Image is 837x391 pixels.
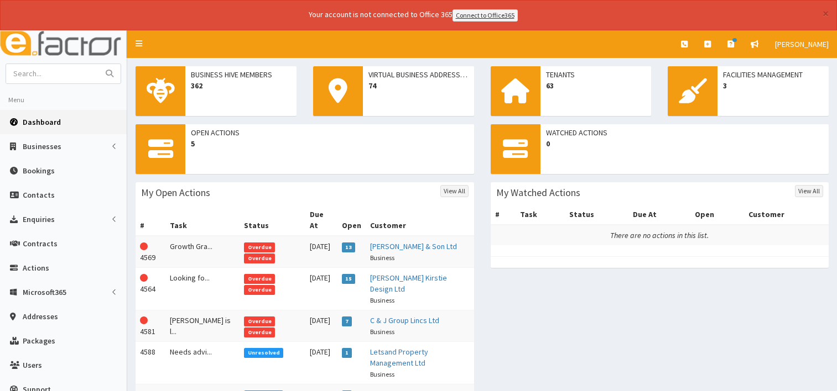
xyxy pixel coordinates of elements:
td: [DATE] [305,236,337,268]
span: Businesses [23,141,61,151]
td: 4588 [136,341,165,384]
span: Overdue [244,253,275,263]
td: 4569 [136,236,165,268]
span: Watched Actions [546,127,824,138]
span: Contracts [23,239,58,249]
span: 3 [723,80,823,91]
h3: My Watched Actions [496,188,580,198]
span: [PERSON_NAME] [775,39,829,49]
button: × [823,8,829,19]
span: 63 [546,80,646,91]
span: Enquiries [23,214,55,224]
span: 74 [368,80,469,91]
small: Business [370,253,394,262]
span: Actions [23,263,49,273]
span: Overdue [244,316,275,326]
th: Customer [366,204,474,236]
span: Packages [23,336,55,346]
span: 13 [342,242,356,252]
th: Task [516,204,565,225]
i: This Action is overdue! [140,316,148,324]
i: This Action is overdue! [140,274,148,282]
a: View All [440,185,469,197]
span: 362 [191,80,291,91]
small: Business [370,327,394,336]
span: 0 [546,138,824,149]
td: [DATE] [305,341,337,384]
a: Connect to Office365 [453,9,518,22]
h3: My Open Actions [141,188,210,198]
input: Search... [6,64,99,83]
td: 4564 [136,267,165,310]
td: Needs advi... [165,341,240,384]
td: [DATE] [305,310,337,341]
th: Customer [744,204,829,225]
span: 15 [342,274,356,284]
small: Business [370,370,394,378]
span: Users [23,360,42,370]
span: Business Hive Members [191,69,291,80]
th: Due At [628,204,690,225]
a: View All [795,185,823,197]
span: Facilities Management [723,69,823,80]
span: Open Actions [191,127,469,138]
span: Addresses [23,311,58,321]
th: Status [565,204,628,225]
a: [PERSON_NAME] [767,30,837,58]
span: Tenants [546,69,646,80]
a: [PERSON_NAME] Kirstie Design Ltd [370,273,447,294]
th: Task [165,204,240,236]
span: Contacts [23,190,55,200]
td: 4581 [136,310,165,341]
span: Microsoft365 [23,287,66,297]
span: Overdue [244,285,275,295]
th: # [136,204,165,236]
a: [PERSON_NAME] & Son Ltd [370,241,457,251]
a: C & J Group Lincs Ltd [370,315,439,325]
div: Your account is not connected to Office 365 [90,9,737,22]
i: There are no actions in this list. [610,230,709,240]
td: [PERSON_NAME] is l... [165,310,240,341]
span: Bookings [23,166,55,176]
span: Overdue [244,242,275,252]
th: Open [690,204,744,225]
span: 1 [342,348,352,358]
span: 5 [191,138,469,149]
span: 7 [342,316,352,326]
span: Overdue [244,327,275,337]
a: Letsand Property Management Ltd [370,347,428,368]
th: Due At [305,204,337,236]
td: Growth Gra... [165,236,240,268]
i: This Action is overdue! [140,242,148,250]
th: # [491,204,516,225]
td: Looking fo... [165,267,240,310]
th: Open [337,204,366,236]
th: Status [240,204,305,236]
td: [DATE] [305,267,337,310]
small: Business [370,296,394,304]
span: Dashboard [23,117,61,127]
span: Virtual Business Addresses [368,69,469,80]
span: Overdue [244,274,275,284]
span: Unresolved [244,348,283,358]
